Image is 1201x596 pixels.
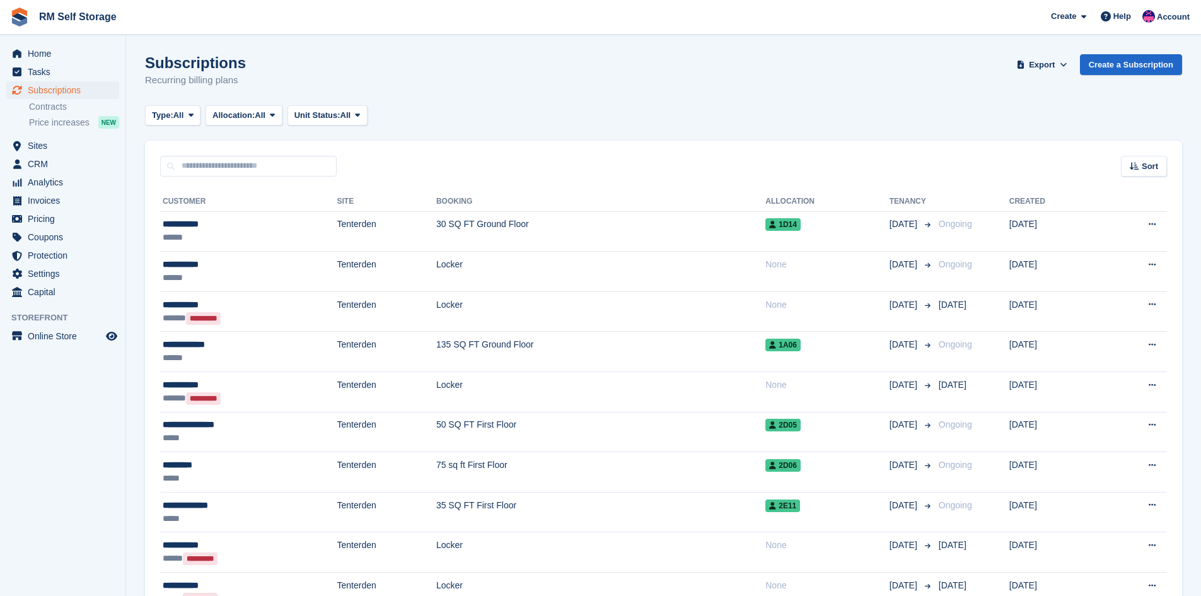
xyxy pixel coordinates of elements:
[890,459,920,472] span: [DATE]
[436,372,765,412] td: Locker
[337,492,436,532] td: Tenterden
[337,532,436,573] td: Tenterden
[6,327,119,345] a: menu
[939,540,966,550] span: [DATE]
[1142,160,1158,173] span: Sort
[1051,10,1076,23] span: Create
[765,539,890,552] div: None
[6,155,119,173] a: menu
[939,380,966,390] span: [DATE]
[173,109,184,122] span: All
[152,109,173,122] span: Type:
[98,116,119,129] div: NEW
[1009,492,1100,532] td: [DATE]
[890,258,920,271] span: [DATE]
[28,247,103,264] span: Protection
[28,327,103,345] span: Online Store
[206,105,282,126] button: Allocation: All
[28,155,103,173] span: CRM
[6,137,119,155] a: menu
[145,105,200,126] button: Type: All
[145,54,246,71] h1: Subscriptions
[29,115,119,129] a: Price increases NEW
[337,252,436,292] td: Tenterden
[1009,291,1100,332] td: [DATE]
[6,228,119,246] a: menu
[28,137,103,155] span: Sites
[6,173,119,191] a: menu
[939,300,966,310] span: [DATE]
[6,265,119,283] a: menu
[255,109,265,122] span: All
[765,378,890,392] div: None
[28,265,103,283] span: Settings
[28,63,103,81] span: Tasks
[1142,10,1155,23] img: Roger Marsh
[436,492,765,532] td: 35 SQ FT First Floor
[765,258,890,271] div: None
[1157,11,1190,23] span: Account
[765,192,890,212] th: Allocation
[890,378,920,392] span: [DATE]
[337,291,436,332] td: Tenterden
[436,532,765,573] td: Locker
[436,332,765,372] td: 135 SQ FT Ground Floor
[6,210,119,228] a: menu
[6,63,119,81] a: menu
[28,192,103,209] span: Invoices
[765,459,801,472] span: 2D06
[890,579,920,592] span: [DATE]
[1009,452,1100,493] td: [DATE]
[145,73,246,88] p: Recurring billing plans
[436,452,765,493] td: 75 sq ft First Floor
[1009,532,1100,573] td: [DATE]
[890,298,920,312] span: [DATE]
[6,192,119,209] a: menu
[6,247,119,264] a: menu
[340,109,351,122] span: All
[890,499,920,512] span: [DATE]
[6,81,119,99] a: menu
[765,419,801,431] span: 2D05
[890,218,920,231] span: [DATE]
[1113,10,1131,23] span: Help
[1009,211,1100,252] td: [DATE]
[939,419,972,429] span: Ongoing
[287,105,368,126] button: Unit Status: All
[1009,252,1100,292] td: [DATE]
[34,6,122,27] a: RM Self Storage
[890,192,934,212] th: Tenancy
[212,109,255,122] span: Allocation:
[436,211,765,252] td: 30 SQ FT Ground Floor
[337,452,436,493] td: Tenterden
[337,332,436,372] td: Tenterden
[765,218,801,231] span: 1D14
[765,298,890,312] div: None
[28,228,103,246] span: Coupons
[1009,192,1100,212] th: Created
[28,81,103,99] span: Subscriptions
[337,372,436,412] td: Tenterden
[337,192,436,212] th: Site
[436,412,765,452] td: 50 SQ FT First Floor
[29,117,90,129] span: Price increases
[28,283,103,301] span: Capital
[436,291,765,332] td: Locker
[6,45,119,62] a: menu
[436,192,765,212] th: Booking
[939,219,972,229] span: Ongoing
[890,539,920,552] span: [DATE]
[890,418,920,431] span: [DATE]
[28,45,103,62] span: Home
[337,412,436,452] td: Tenterden
[939,259,972,269] span: Ongoing
[1029,59,1055,71] span: Export
[939,339,972,349] span: Ongoing
[1080,54,1182,75] a: Create a Subscription
[29,101,119,113] a: Contracts
[1014,54,1070,75] button: Export
[939,460,972,470] span: Ongoing
[939,580,966,590] span: [DATE]
[10,8,29,26] img: stora-icon-8386f47178a22dfd0bd8f6a31ec36ba5ce8667c1dd55bd0f319d3a0aa187defe.svg
[1009,372,1100,412] td: [DATE]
